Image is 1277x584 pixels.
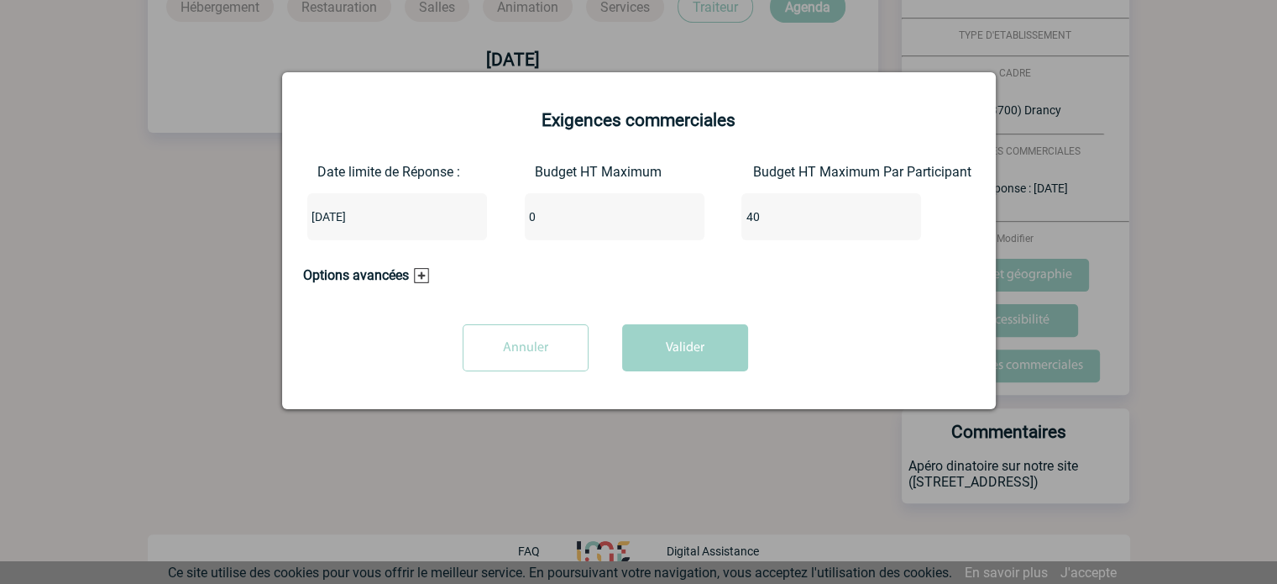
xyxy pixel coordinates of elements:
button: Valider [622,324,748,371]
label: Budget HT Maximum [535,164,574,180]
label: Date limite de Réponse : [317,164,357,180]
h2: Exigences commerciales [303,110,975,130]
input: Annuler [463,324,589,371]
h3: Options avancées [303,267,429,283]
label: Budget HT Maximum Par Participant [752,164,796,180]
